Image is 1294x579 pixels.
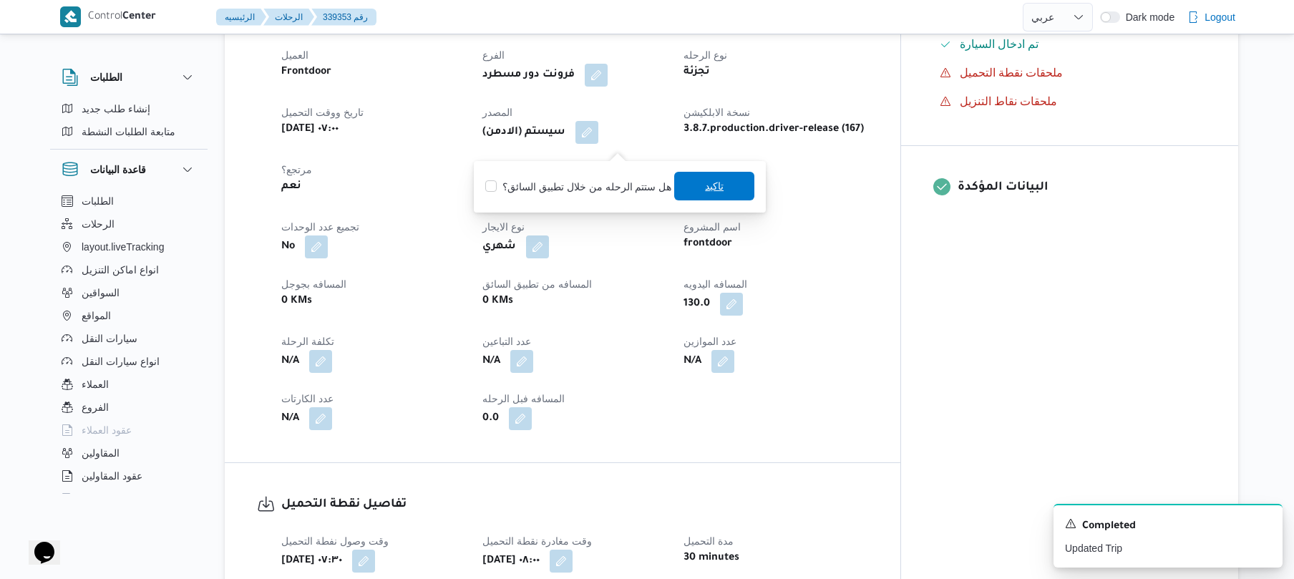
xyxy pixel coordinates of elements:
[960,36,1039,53] span: تم ادخال السيارة
[122,11,156,23] b: Center
[281,393,334,404] span: عدد الكارتات
[960,64,1064,82] span: ملحقات نقطة التحميل
[485,178,671,195] label: هل ستتم الرحله من خلال تطبيق السائق؟
[482,238,516,256] b: شهري
[281,238,295,256] b: No
[82,422,132,439] span: عقود العملاء
[82,490,141,507] span: اجهزة التليفون
[684,49,727,61] span: نوع الرحله
[705,177,724,195] span: تاكيد
[56,281,202,304] button: السواقين
[56,487,202,510] button: اجهزة التليفون
[56,190,202,213] button: الطلبات
[281,495,868,515] h3: تفاصيل نقطة التحميل
[60,6,81,27] img: X8yXhbKr1z7QwAAAABJRU5ErkJggg==
[684,221,741,233] span: اسم المشروع
[684,336,736,347] span: عدد الموازين
[281,164,312,175] span: مرتجع؟
[281,178,301,195] b: نعم
[482,278,592,290] span: المسافه من تطبيق السائق
[1065,541,1271,556] p: Updated Trip
[50,97,208,149] div: الطلبات
[56,258,202,281] button: انواع اماكن التنزيل
[311,9,376,26] button: 339353 رقم
[82,376,109,393] span: العملاء
[684,296,710,313] b: 130.0
[82,193,114,210] span: الطلبات
[482,221,525,233] span: نوع الايجار
[56,442,202,464] button: المقاولين
[674,172,754,200] button: تاكيد
[82,123,175,140] span: متابعة الطلبات النشطة
[82,307,111,324] span: المواقع
[684,353,701,370] b: N/A
[684,121,864,138] b: 3.8.7.production.driver-release (167)
[56,350,202,373] button: انواع سيارات النقل
[281,278,346,290] span: المسافه بجوجل
[62,69,196,86] button: الطلبات
[56,304,202,327] button: المواقع
[281,121,339,138] b: [DATE] ٠٧:٠٠
[281,49,308,61] span: العميل
[82,467,142,485] span: عقود المقاولين
[960,38,1039,50] span: تم ادخال السيارة
[62,161,196,178] button: قاعدة البيانات
[1065,517,1271,535] div: Notification
[934,33,1206,56] button: تم ادخال السيارة
[90,161,146,178] h3: قاعدة البيانات
[263,9,314,26] button: الرحلات
[482,124,565,141] b: (سيستم (الادمن
[14,522,60,565] iframe: chat widget
[82,100,150,117] span: إنشاء طلب جديد
[281,410,299,427] b: N/A
[1082,518,1136,535] span: Completed
[82,353,160,370] span: انواع سيارات النقل
[281,553,342,570] b: [DATE] ٠٧:٣٠
[56,235,202,258] button: layout.liveTracking
[82,284,120,301] span: السواقين
[90,69,122,86] h3: الطلبات
[960,95,1058,107] span: ملحقات نقاط التنزيل
[56,373,202,396] button: العملاء
[82,444,120,462] span: المقاولين
[482,67,575,84] b: فرونت دور مسطرد
[56,213,202,235] button: الرحلات
[934,90,1206,113] button: ملحقات نقاط التنزيل
[960,93,1058,110] span: ملحقات نقاط التنزيل
[482,393,565,404] span: المسافه فبل الرحله
[56,419,202,442] button: عقود العملاء
[684,550,739,567] b: 30 minutes
[281,107,364,118] span: تاريخ ووقت التحميل
[82,215,115,233] span: الرحلات
[281,221,359,233] span: تجميع عدد الوحدات
[684,535,734,547] span: مدة التحميل
[482,535,592,547] span: وقت مغادرة نقطة التحميل
[82,330,137,347] span: سيارات النقل
[82,238,164,256] span: layout.liveTracking
[482,410,499,427] b: 0.0
[482,293,513,310] b: 0 KMs
[934,62,1206,84] button: ملحقات نقطة التحميل
[482,336,531,347] span: عدد التباعين
[216,9,266,26] button: الرئيسيه
[1205,9,1235,26] span: Logout
[56,464,202,487] button: عقود المقاولين
[281,293,312,310] b: 0 KMs
[958,178,1206,198] h3: البيانات المؤكدة
[56,396,202,419] button: الفروع
[684,235,732,253] b: frontdoor
[960,67,1064,79] span: ملحقات نقطة التحميل
[482,553,540,570] b: [DATE] ٠٨:٠٠
[482,107,512,118] span: المصدر
[82,399,109,416] span: الفروع
[281,336,334,347] span: تكلفة الرحلة
[1182,3,1241,31] button: Logout
[56,97,202,120] button: إنشاء طلب جديد
[50,190,208,500] div: قاعدة البيانات
[82,261,159,278] span: انواع اماكن التنزيل
[684,107,750,118] span: نسخة الابلكيشن
[281,353,299,370] b: N/A
[684,278,747,290] span: المسافه اليدويه
[281,64,331,81] b: Frontdoor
